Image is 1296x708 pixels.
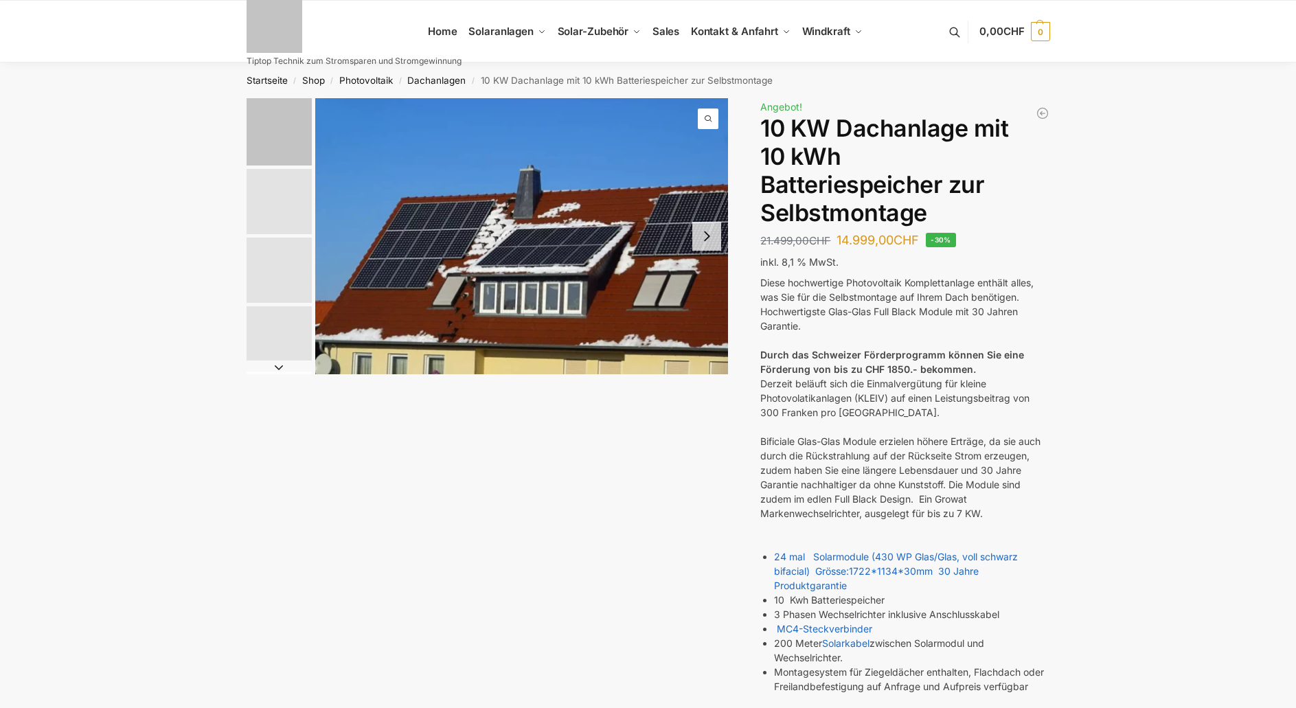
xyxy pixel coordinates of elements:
[243,98,312,167] li: 1 / 7
[222,62,1074,98] nav: Breadcrumb
[809,234,830,247] span: CHF
[760,434,1049,521] div: Bificiale Glas-Glas Module erzielen höhere Erträge, da sie auch durch die Rückstrahlung auf der R...
[247,57,462,65] p: Tiptop Technik zum Stromsparen und Stromgewinnung
[760,376,1049,420] div: Derzeit beläuft sich die Einmalvergütung für kleine Photovolatikanlagen (KLEIV) auf einen Leistun...
[1031,22,1050,41] span: 0
[692,222,721,251] button: Next slide
[979,25,1024,38] span: 0,00
[247,169,312,234] img: Photovoltaik
[894,233,919,247] span: CHF
[407,75,466,86] a: Dachanlagen
[774,551,1018,591] a: 24 mal Solarmodule (430 WP Glas/Glas, voll schwarz bifacial) Grösse:1722*1134*30mm 30 Jahre Produ...
[315,98,729,374] img: Solar Dachanlage 6,5 KW
[774,607,1049,621] li: 3 Phasen Wechselrichter inklusive Anschlusskabel
[302,75,325,86] a: Shop
[1036,106,1049,120] a: Photovoltaik Solarpanel Halterung Trapezblechdach Befestigung
[558,25,629,38] span: Solar-Zubehör
[466,76,480,87] span: /
[685,1,796,62] a: Kontakt & Anfahrt
[243,167,312,236] li: 2 / 7
[243,236,312,304] li: 3 / 7
[760,304,1049,333] div: Hochwertigste Glas-Glas Full Black Module mit 30 Jahren Garantie.
[463,1,552,62] a: Solaranlagen
[774,593,1049,607] li: 10 Kwh Batteriespeicher
[774,665,1049,694] li: Montagesystem für Ziegeldächer enthalten, Flachdach oder Freilandbefestigung auf Anfrage und Aufp...
[760,234,830,247] bdi: 21.499,00
[760,349,1024,375] strong: Durch das Schweizer Förderprogramm können Sie eine Förderung von bis zu CHF 1850.- bekommen.
[837,233,919,247] bdi: 14.999,00
[247,238,312,303] img: Growatt Wechselrichter
[802,25,850,38] span: Windkraft
[691,25,778,38] span: Kontakt & Anfahrt
[552,1,646,62] a: Solar-Zubehör
[468,25,534,38] span: Solaranlagen
[243,304,312,373] li: 4 / 7
[1003,25,1025,38] span: CHF
[243,373,312,442] li: 5 / 7
[796,1,868,62] a: Windkraft
[652,25,680,38] span: Sales
[979,11,1049,52] a: 0,00CHF 0
[325,76,339,87] span: /
[760,256,839,268] span: inkl. 8,1 % MwSt.
[646,1,685,62] a: Sales
[760,115,1049,227] h1: 10 KW Dachanlage mit 10 kWh Batteriespeicher zur Selbstmontage
[247,361,312,374] button: Next slide
[247,75,288,86] a: Startseite
[315,98,729,374] li: 1 / 7
[822,637,869,649] a: Solarkabel
[393,76,407,87] span: /
[288,76,302,87] span: /
[339,75,393,86] a: Photovoltaik
[774,636,1049,665] li: 200 Meter zwischen Solarmodul und Wechselrichter.
[760,101,802,113] span: Angebot!
[760,275,1049,304] div: Diese hochwertige Photovoltaik Komplettanlage enthält alles, was Sie für die Selbstmontage auf Ih...
[247,98,312,165] img: Solar Dachanlage 6,5 KW
[247,306,312,372] img: Maysun
[777,623,872,635] a: MC4-Steckverbinder
[926,233,956,247] span: -30%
